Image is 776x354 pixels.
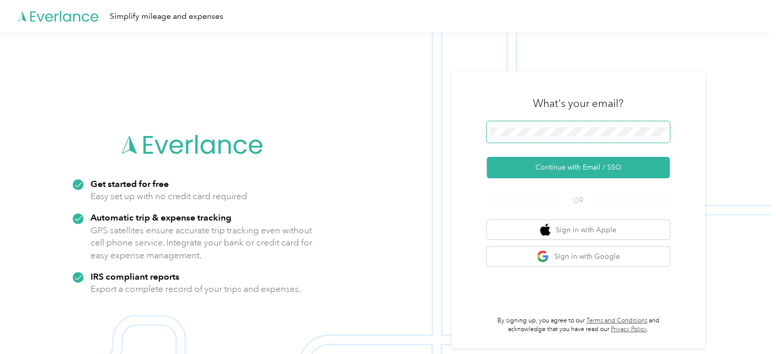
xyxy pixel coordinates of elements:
[611,325,647,333] a: Privacy Policy
[487,316,670,334] p: By signing up, you agree to our and acknowledge that you have read our .
[536,250,549,263] img: google logo
[91,271,180,282] strong: IRS compliant reports
[487,247,670,266] button: google logoSign in with Google
[91,190,247,203] p: Easy set up with no credit card required
[91,224,313,262] p: GPS satellites ensure accurate trip tracking even without cell phone service. Integrate your bank...
[560,195,596,206] span: OR
[91,283,301,295] p: Export a complete record of your trips and expenses.
[110,10,223,23] div: Simplify mileage and expenses
[91,212,231,223] strong: Automatic trip & expense tracking
[533,96,623,111] h3: What's your email?
[586,317,647,324] a: Terms and Conditions
[487,157,670,178] button: Continue with Email / SSO
[540,224,550,236] img: apple logo
[487,220,670,240] button: apple logoSign in with Apple
[91,178,169,189] strong: Get started for free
